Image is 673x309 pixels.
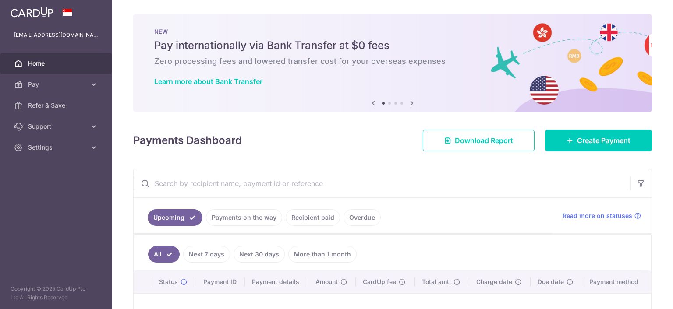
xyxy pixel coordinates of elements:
[422,277,451,286] span: Total amt.
[154,56,631,67] h6: Zero processing fees and lowered transfer cost for your overseas expenses
[577,135,630,146] span: Create Payment
[133,14,652,112] img: Bank transfer banner
[154,28,631,35] p: NEW
[363,277,396,286] span: CardUp fee
[134,169,630,197] input: Search by recipient name, payment id or reference
[563,211,641,220] a: Read more on statuses
[315,277,338,286] span: Amount
[234,246,285,263] a: Next 30 days
[545,130,652,151] a: Create Payment
[538,277,564,286] span: Due date
[159,277,178,286] span: Status
[148,246,180,263] a: All
[133,133,242,148] h4: Payments Dashboard
[423,130,535,151] a: Download Report
[344,209,381,226] a: Overdue
[286,209,340,226] a: Recipient paid
[582,270,651,293] th: Payment method
[455,135,513,146] span: Download Report
[288,246,357,263] a: More than 1 month
[476,277,512,286] span: Charge date
[183,246,230,263] a: Next 7 days
[563,211,632,220] span: Read more on statuses
[28,122,86,131] span: Support
[14,31,98,39] p: [EMAIL_ADDRESS][DOMAIN_NAME]
[154,39,631,53] h5: Pay internationally via Bank Transfer at $0 fees
[28,80,86,89] span: Pay
[28,101,86,110] span: Refer & Save
[11,7,53,18] img: CardUp
[245,270,308,293] th: Payment details
[206,209,282,226] a: Payments on the way
[148,209,202,226] a: Upcoming
[28,143,86,152] span: Settings
[196,270,245,293] th: Payment ID
[154,77,262,86] a: Learn more about Bank Transfer
[28,59,86,68] span: Home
